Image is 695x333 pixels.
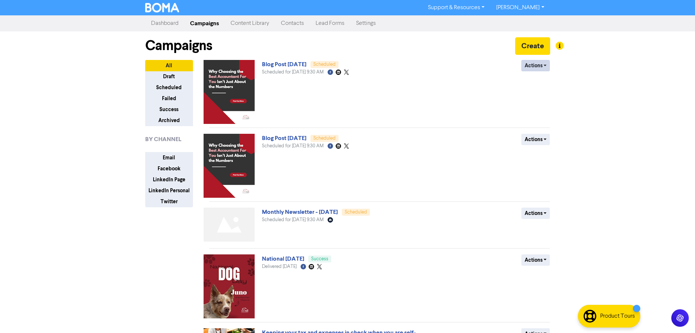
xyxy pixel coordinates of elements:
a: Settings [350,16,382,31]
span: Success [311,257,328,261]
span: Delivered [DATE] [262,264,297,269]
a: [PERSON_NAME] [490,2,550,14]
span: Scheduled for [DATE] 9:30 AM [262,217,324,222]
button: Twitter [145,196,193,207]
img: BOMA Logo [145,3,179,12]
img: image_1756393005289.png [204,134,255,198]
a: Campaigns [184,16,225,31]
button: LinkedIn Page [145,174,193,185]
h1: Campaigns [145,37,212,54]
button: Draft [145,71,193,82]
span: Scheduled [345,210,367,215]
span: Scheduled for [DATE] 9:30 AM [262,70,324,75]
button: LinkedIn Personal [145,185,193,196]
button: Create [515,37,550,55]
img: Not found [204,208,255,242]
span: Scheduled [313,136,336,141]
button: All [145,60,193,71]
button: Scheduled [145,82,193,93]
img: image_1755794062565.jpg [204,254,255,318]
button: Facebook [145,163,193,174]
a: National [DATE] [262,255,304,262]
button: Actions [521,208,550,219]
button: Actions [521,254,550,266]
span: Scheduled [313,62,336,67]
a: Support & Resources [422,2,490,14]
a: Blog Post [DATE] [262,135,306,142]
button: Failed [145,93,193,104]
button: Actions [521,60,550,71]
a: Blog Post [DATE] [262,61,306,68]
button: Success [145,104,193,115]
a: Dashboard [145,16,184,31]
a: Content Library [225,16,275,31]
a: Contacts [275,16,310,31]
a: Lead Forms [310,16,350,31]
a: Monthly Newsletter - [DATE] [262,208,338,216]
iframe: Chat Widget [659,298,695,333]
span: Scheduled for [DATE] 9:30 AM [262,144,324,148]
button: Email [145,152,193,163]
button: Archived [145,115,193,126]
img: image_1756393005289.png [204,60,255,124]
button: Actions [521,134,550,145]
span: BY CHANNEL [145,135,181,144]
